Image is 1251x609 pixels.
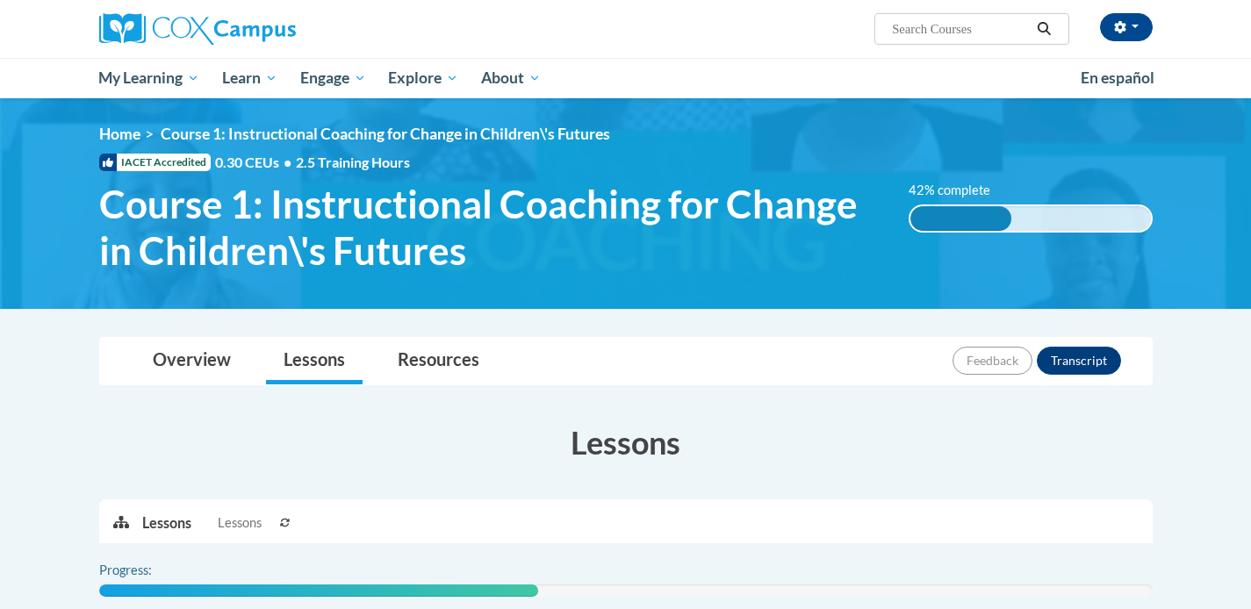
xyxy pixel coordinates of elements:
[388,68,458,89] span: Explore
[142,513,191,533] p: Lessons
[1081,68,1154,87] span: En español
[284,154,291,170] span: •
[1069,60,1166,97] a: En español
[1037,347,1121,375] button: Transcript
[211,58,289,98] a: Learn
[289,58,377,98] a: Engage
[1100,13,1153,41] button: Account Settings
[99,181,883,274] span: Course 1: Instructional Coaching for Change in Children\'s Futures
[99,420,1153,464] h3: Lessons
[300,68,366,89] span: Engage
[910,206,1011,231] div: 42% complete
[135,338,248,384] a: Overview
[215,153,296,172] span: 0.30 CEUs
[890,18,1031,39] input: Search Courses
[99,154,211,171] span: IACET Accredited
[470,58,552,98] a: About
[99,13,296,45] img: Cox Campus
[99,561,200,580] label: Progress:
[380,338,497,384] a: Resources
[218,513,262,533] span: Lessons
[98,68,199,89] span: My Learning
[1031,18,1057,39] button: Search
[99,125,140,143] a: Home
[377,58,470,98] a: Explore
[222,68,277,89] span: Learn
[953,347,1032,375] button: Feedback
[99,13,433,45] a: Cox Campus
[88,58,212,98] a: My Learning
[296,154,410,170] span: 2.5 Training Hours
[909,181,1010,200] label: 42% complete
[266,338,363,384] a: Lessons
[73,58,1179,98] div: Main menu
[161,125,610,143] span: Course 1: Instructional Coaching for Change in Children\'s Futures
[481,68,541,89] span: About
